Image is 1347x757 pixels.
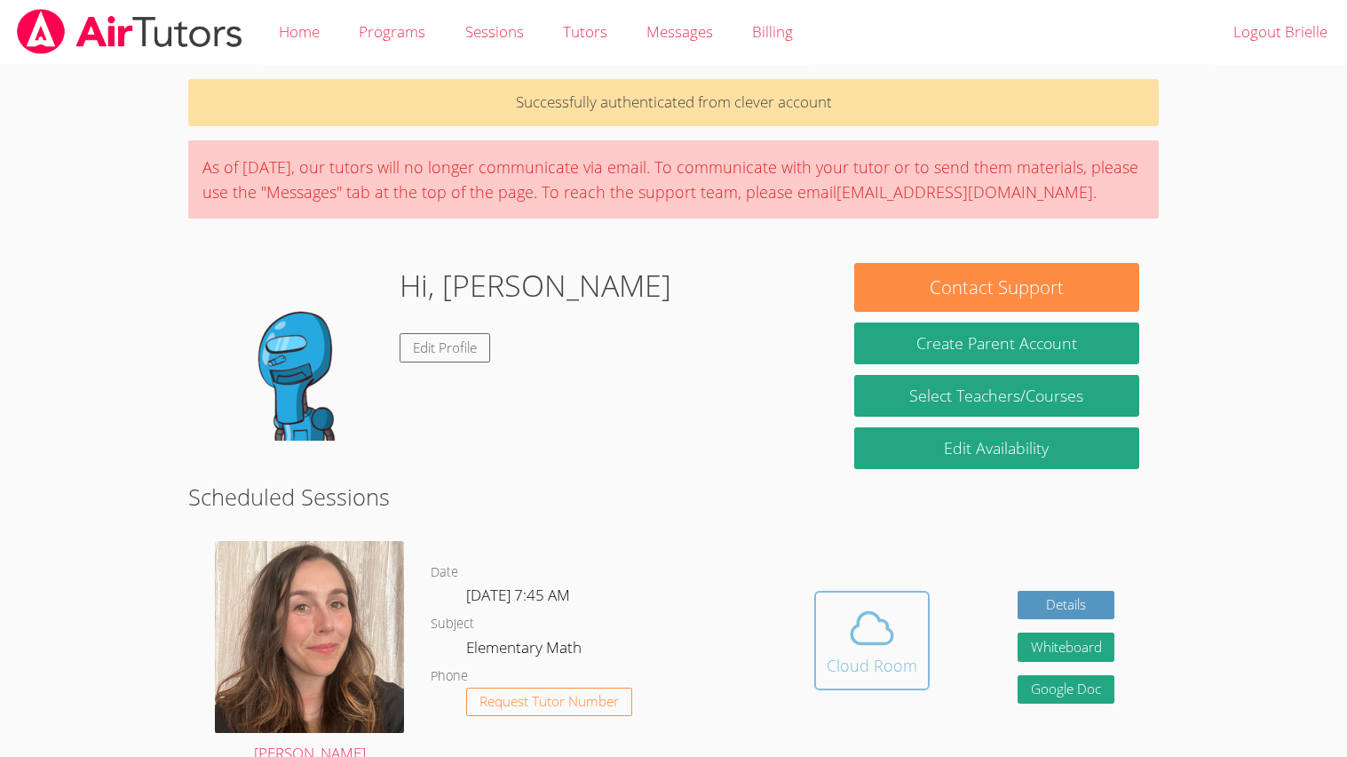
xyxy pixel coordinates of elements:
[854,427,1138,469] a: Edit Availability
[15,9,244,54] img: airtutors_banner-c4298cdbf04f3fff15de1276eac7730deb9818008684d7c2e4769d2f7ddbe033.png
[1018,675,1115,705] a: Google Doc
[646,21,713,42] span: Messages
[188,140,1158,219] div: As of [DATE], our tutors will no longer communicate via email. To communicate with your tutor or ...
[466,688,632,717] button: Request Tutor Number
[479,695,619,708] span: Request Tutor Number
[466,585,570,605] span: [DATE] 7:45 AM
[854,323,1138,364] button: Create Parent Account
[1018,633,1115,662] button: Whiteboard
[1018,591,1115,620] a: Details
[188,79,1158,126] p: Successfully authenticated from clever account
[854,263,1138,312] button: Contact Support
[208,263,385,441] img: default.png
[188,480,1158,514] h2: Scheduled Sessions
[431,665,468,688] dt: Phone
[400,333,490,363] a: Edit Profile
[814,591,930,690] button: Cloud Room
[400,263,671,308] h1: Hi, [PERSON_NAME]
[827,653,917,678] div: Cloud Room
[431,613,474,635] dt: Subject
[466,635,585,665] dd: Elementary Math
[854,375,1138,417] a: Select Teachers/Courses
[431,562,458,584] dt: Date
[215,541,404,733] img: IMG_0882.jpeg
